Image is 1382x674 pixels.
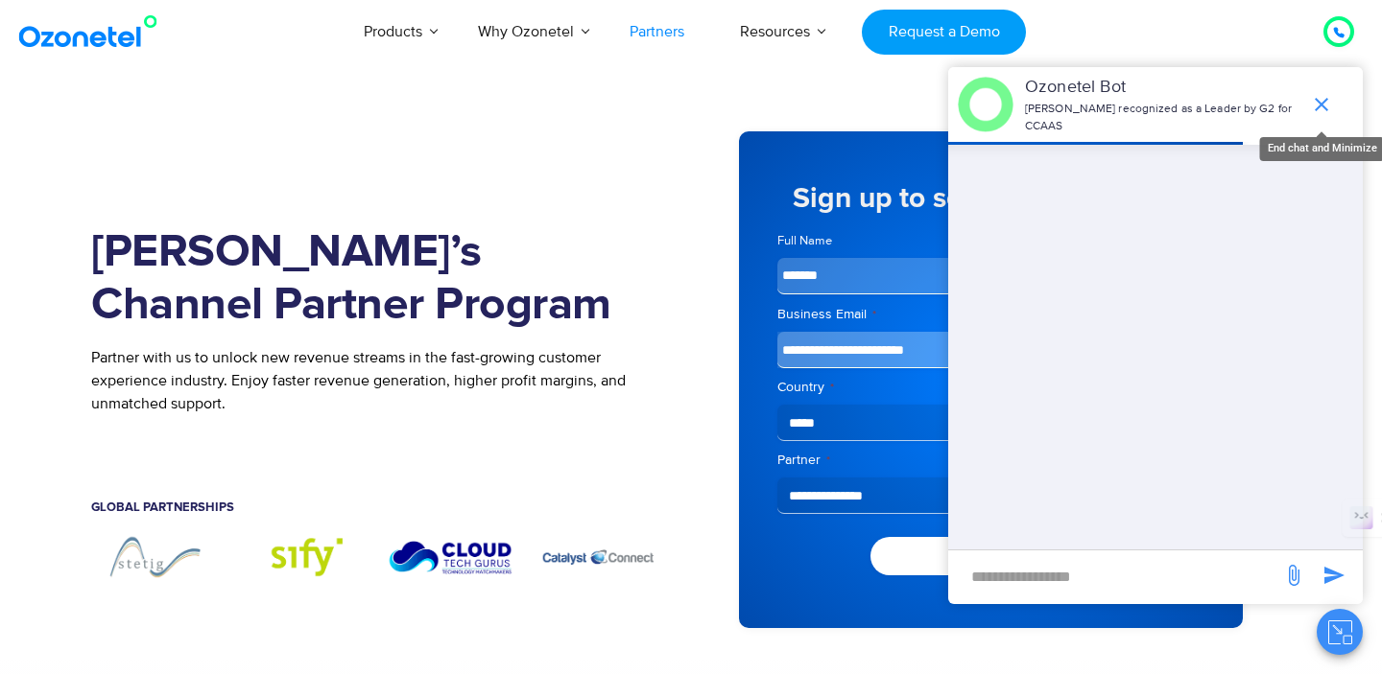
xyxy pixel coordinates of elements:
[862,10,1026,55] a: Request a Demo
[777,378,1204,397] label: Country
[777,451,1204,470] label: Partner
[1317,609,1363,655] button: Close chat
[1275,556,1313,594] span: send message
[91,501,662,514] h5: Global Partnerships
[387,533,515,580] img: CloubTech
[387,533,515,580] div: 6 / 7
[91,533,220,580] img: Stetig
[777,184,1204,213] h5: Sign up to schedule a callback
[1315,556,1353,594] span: send message
[91,533,220,580] div: 4 / 7
[1302,85,1341,124] span: end chat or minimize
[958,77,1013,132] img: header
[91,226,662,332] h1: [PERSON_NAME]’s Channel Partner Program
[777,305,984,324] label: Business Email
[534,533,662,580] div: 7 / 7
[1025,101,1300,135] p: [PERSON_NAME] recognized as a Leader by G2 for CCAAS
[239,533,368,580] img: Sify
[958,560,1273,594] div: new-msg-input
[91,533,662,580] div: Image Carousel
[91,346,662,415] p: Partner with us to unlock new revenue streams in the fast-growing customer experience industry. E...
[1025,75,1300,101] p: Ozonetel Bot
[534,533,662,580] img: CatalystConnect
[777,232,984,250] label: Full Name
[239,533,368,580] div: 5 / 7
